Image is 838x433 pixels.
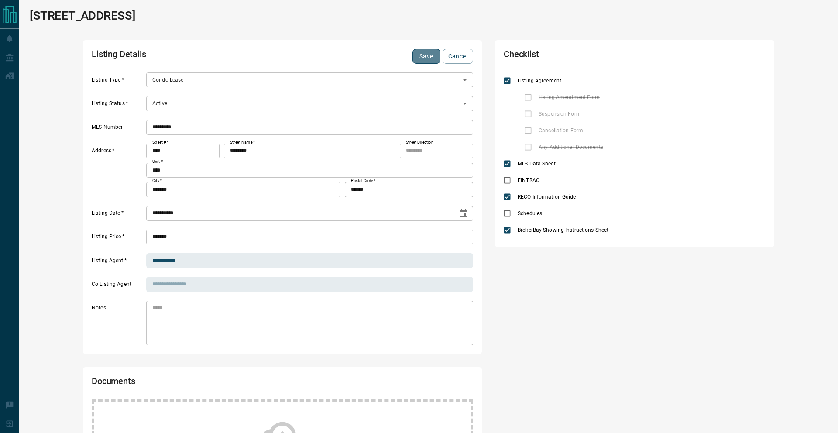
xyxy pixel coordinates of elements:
[536,93,602,101] span: Listing Amendment Form
[92,49,320,64] h2: Listing Details
[92,376,320,391] h2: Documents
[230,140,255,145] label: Street Name
[515,226,611,234] span: BrokerBay Showing Instructions Sheet
[515,160,558,168] span: MLS Data Sheet
[92,210,144,221] label: Listing Date
[92,304,144,345] label: Notes
[515,77,563,85] span: Listing Agreement
[92,100,144,111] label: Listing Status
[146,96,473,111] div: Active
[515,193,578,201] span: RECO Information Guide
[536,127,585,134] span: Cancellation Form
[92,233,144,244] label: Listing Price
[504,49,661,64] h2: Checklist
[515,210,544,217] span: Schedules
[455,205,472,222] button: Choose date, selected date is Aug 19, 2025
[412,49,440,64] button: Save
[351,178,375,184] label: Postal Code
[92,76,144,88] label: Listing Type
[152,159,163,165] label: Unit #
[536,143,605,151] span: Any Additional Documents
[146,72,473,87] div: Condo Lease
[92,124,144,135] label: MLS Number
[406,140,433,145] label: Street Direction
[443,49,473,64] button: Cancel
[152,140,168,145] label: Street #
[92,257,144,268] label: Listing Agent
[92,147,144,197] label: Address
[30,9,135,23] h1: [STREET_ADDRESS]
[152,178,162,184] label: City
[536,110,583,118] span: Suspension Form
[92,281,144,292] label: Co Listing Agent
[515,176,542,184] span: FINTRAC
